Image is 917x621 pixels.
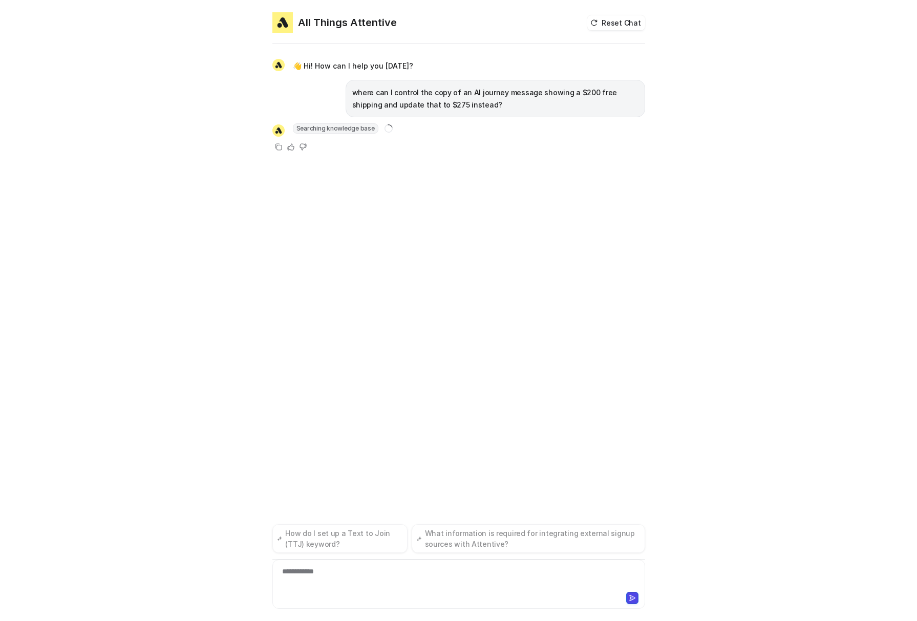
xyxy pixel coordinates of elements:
h2: All Things Attentive [298,15,397,30]
img: Widget [272,124,285,137]
img: Widget [272,12,293,33]
p: 👋 Hi! How can I help you [DATE]? [293,60,413,72]
img: Widget [272,59,285,71]
span: Searching knowledge base [293,123,378,134]
button: Reset Chat [587,15,645,30]
p: where can I control the copy of an AI journey message showing a $200 free shipping and update tha... [352,87,638,111]
button: How do I set up a Text to Join (TTJ) keyword? [272,524,408,553]
button: What information is required for integrating external signup sources with Attentive? [412,524,645,553]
